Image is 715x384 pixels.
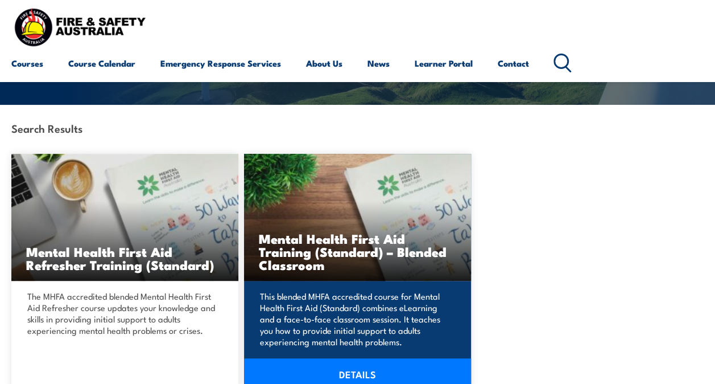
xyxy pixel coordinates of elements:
a: Mental Health First Aid Refresher Training (Standard) [11,154,238,281]
a: About Us [306,50,342,77]
p: The MHFA accredited blended Mental Health First Aid Refresher course updates your knowledge and s... [27,291,219,336]
a: Contact [498,50,529,77]
a: Courses [11,50,43,77]
img: Mental Health First Aid Training (Standard) – Blended Classroom [244,154,471,281]
a: Course Calendar [68,50,135,77]
a: Emergency Response Services [160,50,281,77]
img: Mental Health First Aid Refresher (Standard) TRAINING (1) [11,154,238,281]
h3: Mental Health First Aid Refresher Training (Standard) [26,245,224,271]
a: News [367,50,390,77]
p: This blended MHFA accredited course for Mental Health First Aid (Standard) combines eLearning and... [260,291,452,348]
strong: Search Results [11,120,82,136]
h3: Mental Health First Aid Training (Standard) – Blended Classroom [259,232,456,271]
a: Learner Portal [415,50,473,77]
